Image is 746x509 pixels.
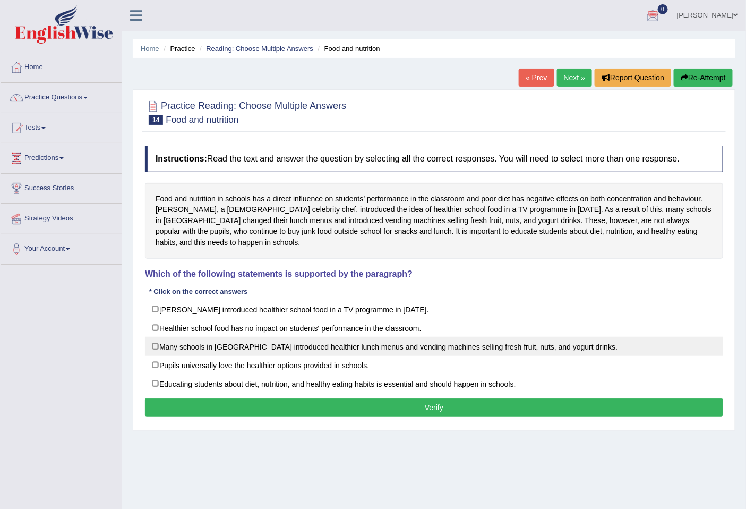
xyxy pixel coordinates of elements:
a: Home [141,45,159,53]
small: Food and nutrition [166,115,238,125]
li: Food and nutrition [315,44,380,54]
span: 14 [149,115,163,125]
a: Practice Questions [1,83,122,109]
label: Healthier school food has no impact on students' performance in the classroom. [145,318,723,337]
div: Food and nutrition in schools has a direct influence on students’ performance in the classroom an... [145,183,723,259]
div: * Click on the correct answers [145,286,252,296]
a: « Prev [519,69,554,87]
label: [PERSON_NAME] introduced healthier school food in a TV programme in [DATE]. [145,300,723,319]
h4: Read the text and answer the question by selecting all the correct responses. You will need to se... [145,146,723,172]
a: Home [1,53,122,79]
a: Tests [1,113,122,140]
button: Verify [145,398,723,417]
span: 0 [658,4,668,14]
a: Success Stories [1,174,122,200]
a: Strategy Videos [1,204,122,231]
a: Next » [557,69,592,87]
a: Predictions [1,143,122,170]
label: Educating students about diet, nutrition, and healthy eating habits is essential and should happe... [145,374,723,393]
a: Reading: Choose Multiple Answers [206,45,313,53]
li: Practice [161,44,195,54]
button: Report Question [595,69,671,87]
button: Re-Attempt [674,69,733,87]
a: Your Account [1,234,122,261]
h2: Practice Reading: Choose Multiple Answers [145,98,346,125]
h4: Which of the following statements is supported by the paragraph? [145,269,723,279]
label: Pupils universally love the healthier options provided in schools. [145,355,723,375]
b: Instructions: [156,154,207,163]
label: Many schools in [GEOGRAPHIC_DATA] introduced healthier lunch menus and vending machines selling f... [145,337,723,356]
